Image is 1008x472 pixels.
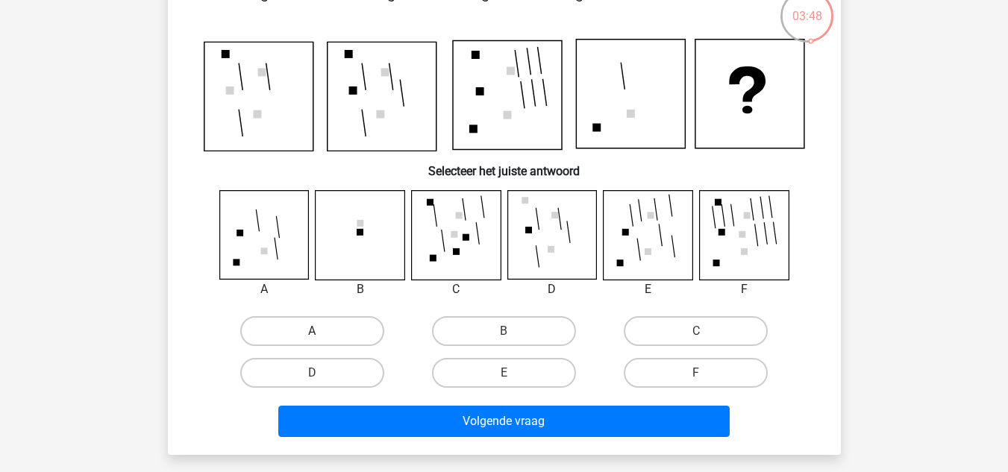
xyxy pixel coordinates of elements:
h6: Selecteer het juiste antwoord [192,152,817,178]
label: D [240,358,384,388]
div: F [688,280,801,298]
button: Volgende vraag [278,406,730,437]
div: C [400,280,513,298]
label: B [432,316,576,346]
label: C [624,316,768,346]
div: A [208,280,321,298]
label: A [240,316,384,346]
div: E [592,280,704,298]
label: E [432,358,576,388]
div: D [496,280,609,298]
div: B [304,280,416,298]
label: F [624,358,768,388]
